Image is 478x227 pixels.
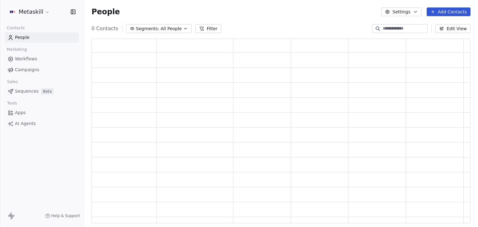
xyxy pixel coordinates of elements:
[15,109,26,116] span: Apps
[41,88,54,95] span: Beta
[381,7,421,16] button: Settings
[4,77,21,86] span: Sales
[427,7,471,16] button: Add Contacts
[15,34,30,41] span: People
[15,88,39,95] span: Sequences
[9,8,16,16] img: AVATAR%20METASKILL%20-%20Colori%20Positivo.png
[195,24,221,33] button: Filter
[51,213,80,218] span: Help & Support
[15,67,39,73] span: Campaigns
[15,120,36,127] span: AI Agents
[5,54,79,64] a: Workflows
[5,32,79,43] a: People
[4,23,27,33] span: Contacts
[5,118,79,129] a: AI Agents
[136,25,159,32] span: Segments:
[435,24,471,33] button: Edit View
[7,7,51,17] button: Metaskill
[161,25,182,32] span: All People
[15,56,37,62] span: Workflows
[5,86,79,96] a: SequencesBeta
[4,45,30,54] span: Marketing
[5,108,79,118] a: Apps
[4,99,20,108] span: Tools
[91,7,120,16] span: People
[91,25,118,32] span: 0 Contacts
[19,8,43,16] span: Metaskill
[45,213,80,218] a: Help & Support
[5,65,79,75] a: Campaigns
